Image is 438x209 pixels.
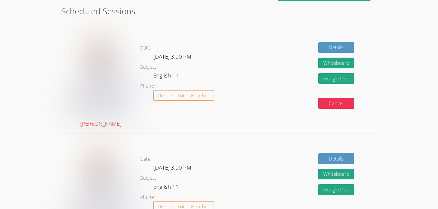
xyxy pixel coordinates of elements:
dd: English 11 [153,71,180,82]
button: Cancel [318,98,354,109]
dt: Date [140,44,150,52]
a: Details [318,153,354,164]
a: Google Doc [318,73,354,84]
span: [DATE] 3:00 PM [153,53,191,60]
dt: Subject [140,174,156,182]
dd: English 11 [153,182,180,193]
span: [DATE] 3:00 PM [153,164,191,171]
dt: Subject [140,63,156,71]
button: Request Tutor Number [153,90,214,101]
dt: Phone [140,82,154,90]
dt: Date [140,155,150,163]
button: Whiteboard [318,169,354,180]
span: Request Tutor Number [158,204,209,209]
a: Details [318,42,354,53]
span: Request Tutor Number [158,93,209,98]
button: Whiteboard [318,58,354,68]
h2: Scheduled Sessions [61,5,377,17]
img: avatar.png [71,27,130,116]
dt: Phone [140,193,154,202]
a: [PERSON_NAME] [71,27,130,128]
a: Google Doc [318,184,354,195]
